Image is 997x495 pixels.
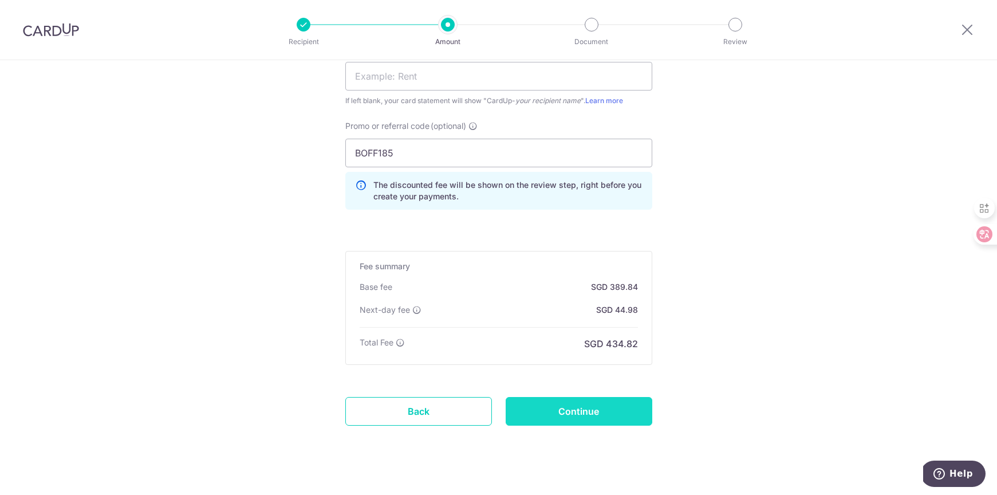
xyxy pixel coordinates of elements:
input: Continue [506,397,652,426]
span: Promo or referral code [345,120,429,132]
p: Next-day fee [360,304,410,316]
p: Review [693,36,778,48]
a: Back [345,397,492,426]
iframe: Opens a widget where you can find more information [923,461,986,489]
a: Learn more [585,96,623,105]
i: your recipient name [515,96,581,105]
p: Document [549,36,634,48]
p: SGD 389.84 [591,281,638,293]
input: Example: Rent [345,62,652,91]
span: (optional) [431,120,466,132]
p: Amount [405,36,490,48]
p: The discounted fee will be shown on the review step, right before you create your payments. [373,179,643,202]
div: If left blank, your card statement will show "CardUp- ". [345,95,652,107]
h5: Fee summary [360,261,638,272]
p: Base fee [360,281,392,293]
p: SGD 44.98 [596,304,638,316]
p: Recipient [261,36,346,48]
p: SGD 434.82 [584,337,638,351]
img: CardUp [23,23,79,37]
p: Total Fee [360,337,393,348]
